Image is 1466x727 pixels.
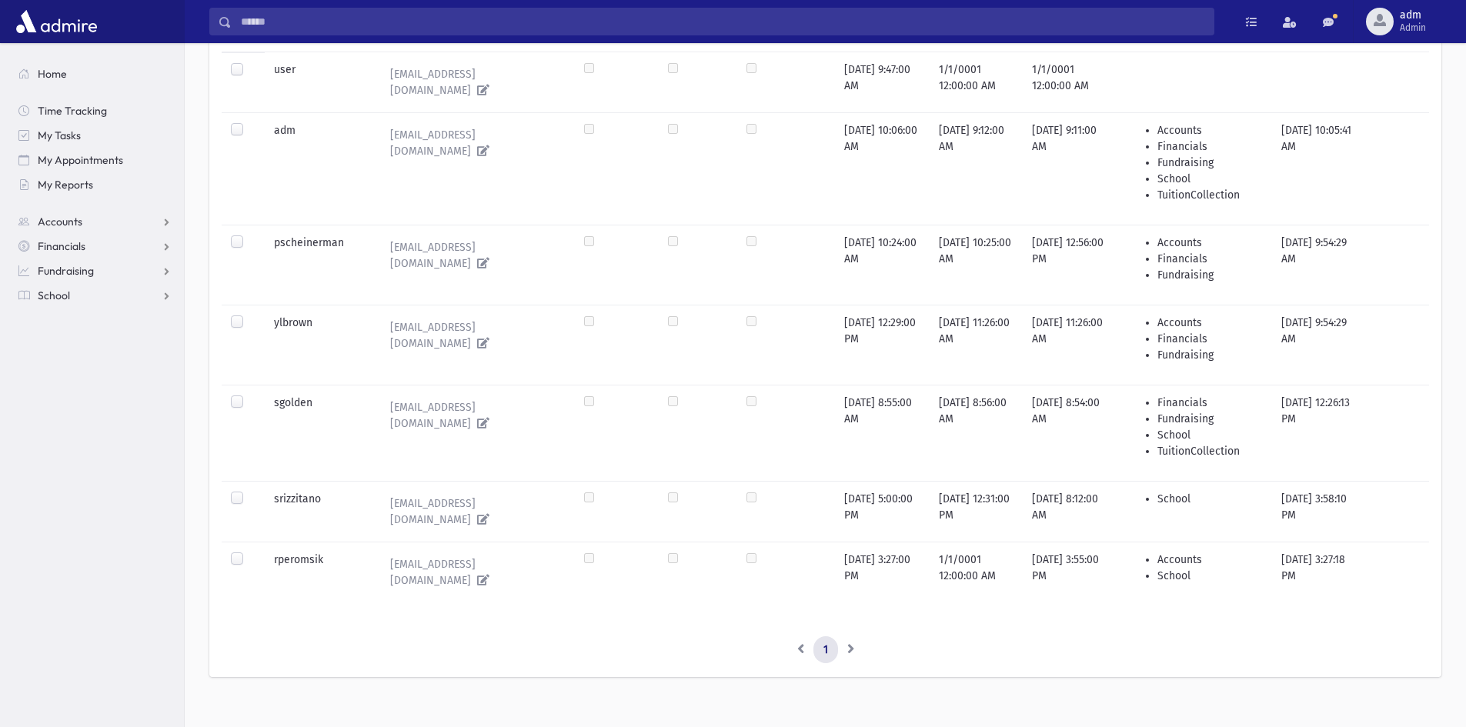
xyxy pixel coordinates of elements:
[1157,552,1263,568] li: Accounts
[38,264,94,278] span: Fundraising
[1157,568,1263,584] li: School
[6,148,184,172] a: My Appointments
[930,225,1023,305] td: [DATE] 10:25:00 AM
[835,481,929,542] td: [DATE] 5:00:00 PM
[6,172,184,197] a: My Reports
[1157,395,1263,411] li: Financials
[1157,235,1263,251] li: Accounts
[930,542,1023,605] td: 1/1/0001 12:00:00 AM
[6,258,184,283] a: Fundraising
[265,52,369,112] td: user
[835,305,929,385] td: [DATE] 12:29:00 PM
[378,122,565,164] a: [EMAIL_ADDRESS][DOMAIN_NAME]
[38,215,82,228] span: Accounts
[378,395,565,436] a: [EMAIL_ADDRESS][DOMAIN_NAME]
[930,52,1023,112] td: 1/1/0001 12:00:00 AM
[1157,171,1263,187] li: School
[232,8,1214,35] input: Search
[378,552,565,593] a: [EMAIL_ADDRESS][DOMAIN_NAME]
[1157,122,1263,138] li: Accounts
[1157,267,1263,283] li: Fundraising
[1157,411,1263,427] li: Fundraising
[1272,305,1364,385] td: [DATE] 9:54:29 AM
[1023,225,1117,305] td: [DATE] 12:56:00 PM
[265,225,369,305] td: pscheinerman
[1157,155,1263,171] li: Fundraising
[6,209,184,234] a: Accounts
[930,305,1023,385] td: [DATE] 11:26:00 AM
[1400,9,1426,22] span: adm
[1157,251,1263,267] li: Financials
[265,542,369,605] td: rperomsik
[1023,481,1117,542] td: [DATE] 8:12:00 AM
[1272,225,1364,305] td: [DATE] 9:54:29 AM
[930,385,1023,481] td: [DATE] 8:56:00 AM
[265,385,369,481] td: sgolden
[1023,112,1117,225] td: [DATE] 9:11:00 AM
[1023,542,1117,605] td: [DATE] 3:55:00 PM
[835,112,929,225] td: [DATE] 10:06:00 AM
[1157,315,1263,331] li: Accounts
[835,385,929,481] td: [DATE] 8:55:00 AM
[6,283,184,308] a: School
[378,491,565,532] a: [EMAIL_ADDRESS][DOMAIN_NAME]
[6,98,184,123] a: Time Tracking
[813,636,838,664] a: 1
[930,112,1023,225] td: [DATE] 9:12:00 AM
[1023,305,1117,385] td: [DATE] 11:26:00 AM
[12,6,101,37] img: AdmirePro
[1157,138,1263,155] li: Financials
[835,542,929,605] td: [DATE] 3:27:00 PM
[38,67,67,81] span: Home
[930,481,1023,542] td: [DATE] 12:31:00 PM
[38,128,81,142] span: My Tasks
[1272,481,1364,542] td: [DATE] 3:58:10 PM
[38,239,85,253] span: Financials
[835,52,929,112] td: [DATE] 9:47:00 AM
[6,123,184,148] a: My Tasks
[265,305,369,385] td: ylbrown
[378,235,565,276] a: [EMAIL_ADDRESS][DOMAIN_NAME]
[6,234,184,258] a: Financials
[378,62,565,103] a: [EMAIL_ADDRESS][DOMAIN_NAME]
[1157,427,1263,443] li: School
[1400,22,1426,34] span: Admin
[1157,491,1263,507] li: School
[38,288,70,302] span: School
[265,112,369,225] td: adm
[1157,347,1263,363] li: Fundraising
[6,62,184,86] a: Home
[1272,542,1364,605] td: [DATE] 3:27:18 PM
[835,225,929,305] td: [DATE] 10:24:00 AM
[38,153,123,167] span: My Appointments
[38,178,93,192] span: My Reports
[1157,331,1263,347] li: Financials
[1023,52,1117,112] td: 1/1/0001 12:00:00 AM
[38,104,107,118] span: Time Tracking
[1157,187,1263,203] li: TuitionCollection
[1272,385,1364,481] td: [DATE] 12:26:13 PM
[1157,443,1263,459] li: TuitionCollection
[265,481,369,542] td: srizzitano
[378,315,565,356] a: [EMAIL_ADDRESS][DOMAIN_NAME]
[1023,385,1117,481] td: [DATE] 8:54:00 AM
[1272,112,1364,225] td: [DATE] 10:05:41 AM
